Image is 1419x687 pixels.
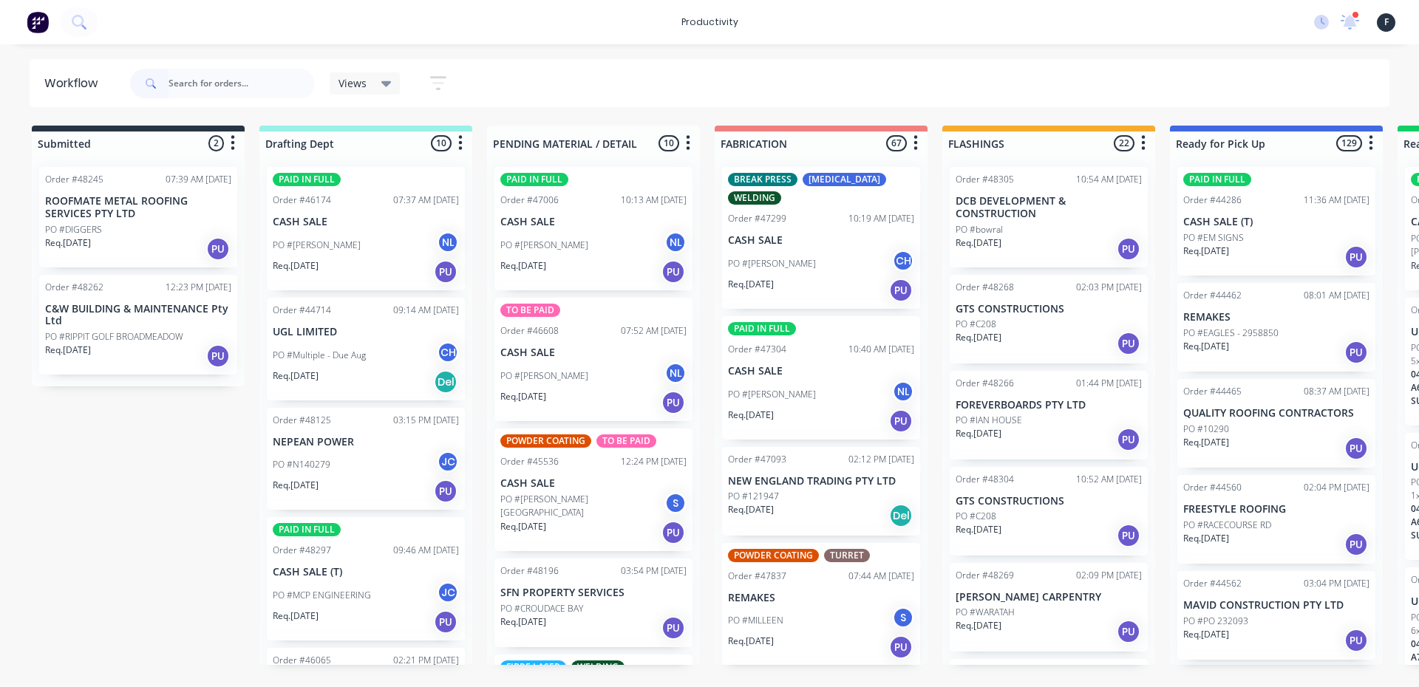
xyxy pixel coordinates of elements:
[1076,665,1142,678] div: 10:45 AM [DATE]
[1076,473,1142,486] div: 10:52 AM [DATE]
[500,194,559,207] div: Order #47006
[621,455,687,468] div: 12:24 PM [DATE]
[437,581,459,604] div: JC
[848,212,914,225] div: 10:19 AM [DATE]
[273,326,459,338] p: UGL LIMITED
[500,324,559,338] div: Order #46608
[273,239,361,252] p: PO #[PERSON_NAME]
[722,316,920,440] div: PAID IN FULLOrder #4730410:40 AM [DATE]CASH SALEPO #[PERSON_NAME]NLReq.[DATE]PU
[500,477,687,490] p: CASH SALE
[892,606,914,629] div: S
[956,281,1014,294] div: Order #48268
[1117,620,1140,643] div: PU
[728,635,774,648] p: Req. [DATE]
[1344,341,1368,364] div: PU
[728,234,914,247] p: CASH SALE
[956,473,1014,486] div: Order #48304
[950,563,1148,652] div: Order #4826902:09 PM [DATE][PERSON_NAME] CARPENTRYPO #WARATAHReq.[DATE]PU
[1183,519,1271,532] p: PO #RACECOURSE RD
[169,69,315,98] input: Search for orders...
[45,330,183,343] p: PO #RIPPIT GOLF BROADMEADOW
[273,458,330,471] p: PO #N140279
[45,343,91,357] p: Req. [DATE]
[664,362,687,384] div: NL
[437,451,459,473] div: JC
[45,303,231,328] p: C&W BUILDING & MAINTENANCE Pty Ltd
[892,380,914,403] div: NL
[728,388,816,401] p: PO #[PERSON_NAME]
[1183,340,1229,353] p: Req. [DATE]
[273,173,341,186] div: PAID IN FULL
[494,298,693,421] div: TO BE PAIDOrder #4660807:52 AM [DATE]CASH SALEPO #[PERSON_NAME]NLReq.[DATE]PU
[206,237,230,261] div: PU
[674,11,746,33] div: productivity
[664,492,687,514] div: S
[1076,173,1142,186] div: 10:54 AM [DATE]
[1117,524,1140,547] div: PU
[500,259,546,273] p: Req. [DATE]
[1183,628,1229,641] p: Req. [DATE]
[338,75,367,91] span: Views
[1183,231,1244,245] p: PO #EM SIGNS
[950,275,1148,363] div: Order #4826802:03 PM [DATE]GTS CONSTRUCTIONSPO #C208Req.[DATE]PU
[1183,407,1369,420] p: QUALITY ROOFING CONTRACTORS
[661,521,685,544] div: PU
[728,453,786,466] div: Order #47093
[889,278,913,302] div: PU
[956,223,1003,236] p: PO #bowral
[1183,216,1369,228] p: CASH SALE (T)
[1177,283,1375,372] div: Order #4446208:01 AM [DATE]REMAKESPO #EAGLES - 2958850Req.[DATE]PU
[500,173,568,186] div: PAID IN FULL
[500,615,546,629] p: Req. [DATE]
[45,223,102,236] p: PO #DIGGERS
[45,281,103,294] div: Order #48262
[728,570,786,583] div: Order #47837
[1183,599,1369,612] p: MAVID CONSTRUCTION PTY LTD
[728,490,779,503] p: PO #121947
[1183,423,1229,436] p: PO #10290
[393,414,459,427] div: 03:15 PM [DATE]
[1177,167,1375,276] div: PAID IN FULLOrder #4428611:36 AM [DATE]CASH SALE (T)PO #EM SIGNSReq.[DATE]PU
[273,194,331,207] div: Order #46174
[956,569,1014,582] div: Order #48269
[848,453,914,466] div: 02:12 PM [DATE]
[1384,16,1389,29] span: F
[728,475,914,488] p: NEW ENGLAND TRADING PTY LTD
[273,523,341,536] div: PAID IN FULL
[722,543,920,666] div: POWDER COATINGTURRETOrder #4783707:44 AM [DATE]REMAKESPO #MILLEENSReq.[DATE]PU
[273,216,459,228] p: CASH SALE
[1177,475,1375,564] div: Order #4456002:04 PM [DATE]FREESTYLE ROOFINGPO #RACECOURSE RDReq.[DATE]PU
[661,391,685,414] div: PU
[1304,577,1369,590] div: 03:04 PM [DATE]
[956,377,1014,390] div: Order #48266
[1183,289,1242,302] div: Order #44462
[39,275,237,375] div: Order #4826212:23 PM [DATE]C&W BUILDING & MAINTENANCE Pty LtdPO #RIPPIT GOLF BROADMEADOWReq.[DATE]PU
[956,318,996,331] p: PO #C208
[1117,332,1140,355] div: PU
[571,660,625,674] div: WELDING
[273,349,366,362] p: PO #Multiple - Due Aug
[273,479,319,492] p: Req. [DATE]
[1344,437,1368,460] div: PU
[273,609,319,623] p: Req. [DATE]
[956,303,1142,315] p: GTS CONSTRUCTIONS
[1183,245,1229,258] p: Req. [DATE]
[661,260,685,284] div: PU
[728,278,774,291] p: Req. [DATE]
[1183,173,1251,186] div: PAID IN FULL
[273,304,331,317] div: Order #44714
[27,11,49,33] img: Factory
[434,610,457,634] div: PU
[956,591,1142,604] p: [PERSON_NAME] CARPENTRY
[1076,377,1142,390] div: 01:44 PM [DATE]
[1183,577,1242,590] div: Order #44562
[728,173,797,186] div: BREAK PRESS
[956,495,1142,507] p: GTS CONSTRUCTIONS
[889,635,913,659] div: PU
[1183,436,1229,449] p: Req. [DATE]
[1183,615,1248,628] p: PO #PO 232093
[267,298,465,400] div: Order #4471409:14 AM [DATE]UGL LIMITEDPO #Multiple - Due AugCHReq.[DATE]Del
[889,504,913,527] div: Del
[437,341,459,363] div: CH
[824,549,870,562] div: TURRET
